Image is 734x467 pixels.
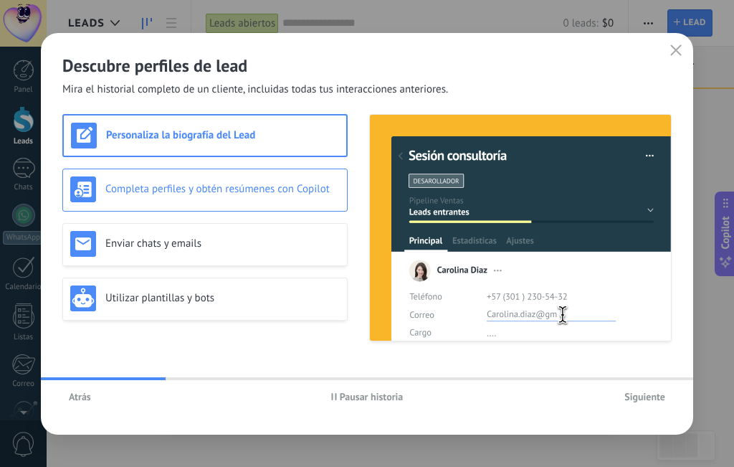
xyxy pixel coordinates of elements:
h3: Enviar chats y emails [105,237,340,250]
h3: Completa perfiles y obtén resúmenes con Copilot [105,182,340,196]
button: Siguiente [618,386,672,407]
button: Atrás [62,386,97,407]
h3: Utilizar plantillas y bots [105,291,340,305]
button: Pausar historia [325,386,410,407]
span: Pausar historia [340,392,404,402]
span: Mira el historial completo de un cliente, incluidas todas tus interacciones anteriores. [62,82,448,97]
span: Siguiente [624,392,665,402]
h2: Descubre perfiles de lead [62,55,672,77]
span: Atrás [69,392,91,402]
h3: Personaliza la biografía del Lead [106,128,339,142]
